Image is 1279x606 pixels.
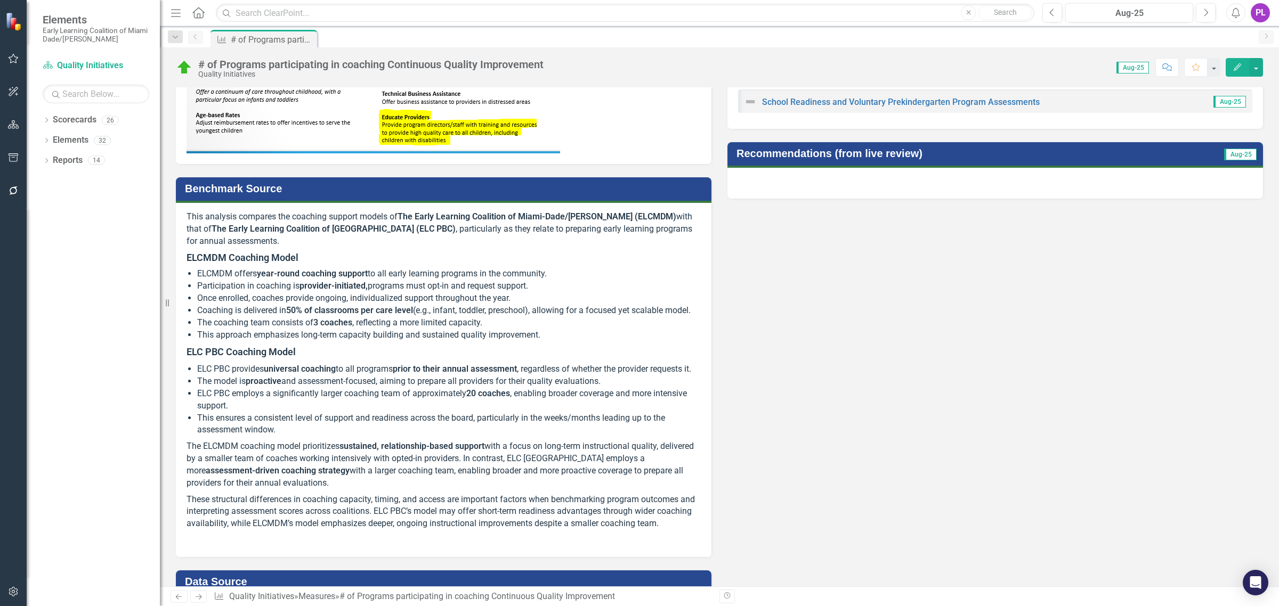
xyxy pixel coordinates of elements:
span: Aug-25 [1224,149,1257,160]
strong: 20 coaches [466,388,510,398]
a: Quality Initiatives [229,591,294,601]
div: » » [214,591,711,603]
img: ClearPoint Strategy [5,12,24,31]
strong: The Early Learning Coalition of Miami-Dade/[PERSON_NAME] (ELCMDM) [398,211,676,222]
strong: proactive [246,376,281,386]
div: Open Intercom Messenger [1243,570,1268,595]
p: ELC PBC provides to all programs , regardless of whether the provider requests it. [197,363,701,375]
p: Participation in coaching is programs must opt-in and request support. [197,280,701,292]
p: This ensures a consistent level of support and readiness across the board, particularly in the we... [197,412,701,437]
h3: Data Source [185,576,706,587]
img: Not Defined [744,95,757,108]
strong: ELC PBC Coaching Model [187,346,296,357]
p: Coaching is delivered in (e.g., infant, toddler, preschool), allowing for a focused yet scalable ... [197,305,701,317]
p: This approach emphasizes long-term capacity building and sustained quality improvement. [197,329,701,341]
p: Once enrolled, coaches provide ongoing, individualized support throughout the year. [197,292,701,305]
input: Search ClearPoint... [216,4,1034,22]
p: The coaching team consists of , reflecting a more limited capacity. [197,317,701,329]
strong: sustained, relationship-based support [339,441,484,451]
a: Reports [53,154,83,167]
strong: 3 coaches [313,317,352,327]
button: Aug-25 [1065,3,1193,22]
div: 26 [102,116,119,125]
p: The ELCMDM coaching model prioritizes with a focus on long-term instructional quality, delivered ... [187,438,701,491]
strong: year-round coaching support [257,268,368,279]
strong: The Early Learning Coalition of [GEOGRAPHIC_DATA] (ELC PBC) [212,224,456,234]
strong: universal coaching [264,364,336,374]
input: Search Below... [43,85,149,103]
p: This analysis compares the coaching support models of with that of , particularly as they relate ... [187,211,701,250]
p: These structural differences in coaching capacity, timing, and access are important factors when ... [187,492,701,533]
button: Search [978,5,1032,20]
button: PL [1251,3,1270,22]
strong: assessment-driven coaching strategy [206,465,350,476]
a: Quality Initiatives [43,60,149,72]
div: 14 [88,156,105,165]
img: Above Target [176,59,193,76]
span: Search [994,8,1017,17]
a: Measures [298,591,335,601]
div: Quality Initiatives [198,70,544,78]
p: The model is and assessment-focused, aiming to prepare all providers for their quality evaluations. [197,375,701,388]
span: Elements [43,13,149,26]
a: School Readiness and Voluntary Prekindergarten Program Assessments [762,97,1040,107]
strong: ELCMDM Coaching Model [187,252,298,263]
span: Aug-25 [1213,96,1246,108]
a: Elements [53,134,88,146]
a: Scorecards [53,114,96,126]
h3: Recommendations (from live review) [736,148,1178,159]
div: # of Programs participating in coaching Continuous Quality Improvement [198,59,544,70]
h3: Benchmark Source [185,183,706,194]
span: Aug-25 [1116,62,1149,73]
strong: prior to their annual assessment [393,364,517,374]
strong: 50% of classrooms per care level [286,305,413,315]
p: ELC PBC employs a significantly larger coaching team of approximately , enabling broader coverage... [197,388,701,412]
div: Aug-25 [1069,7,1189,20]
strong: provider-initiated, [299,281,368,291]
div: 32 [94,136,111,145]
div: # of Programs participating in coaching Continuous Quality Improvement [339,591,615,601]
small: Early Learning Coalition of Miami Dade/[PERSON_NAME] [43,26,149,44]
p: ELCMDM offers to all early learning programs in the community. [197,268,701,280]
div: # of Programs participating in coaching Continuous Quality Improvement [231,33,314,46]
